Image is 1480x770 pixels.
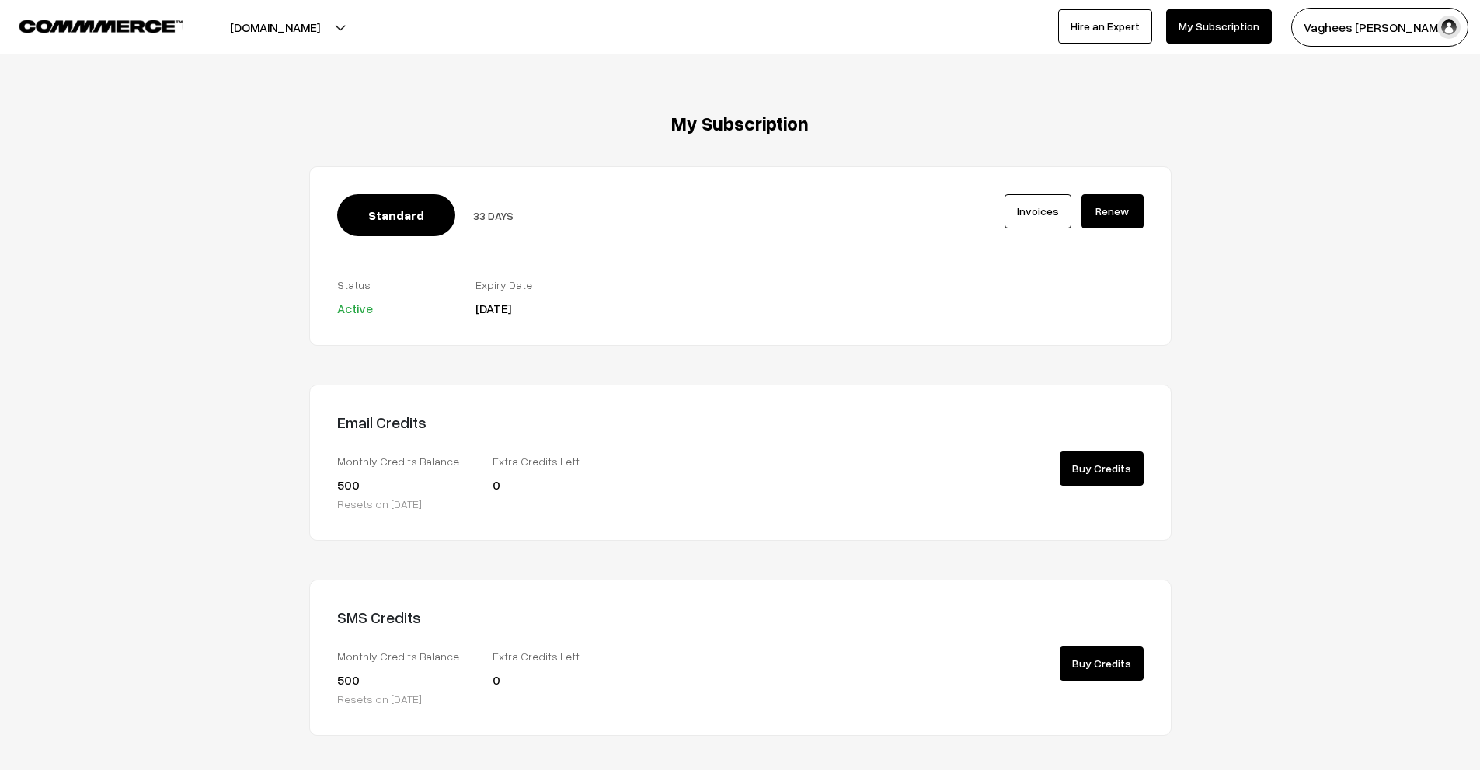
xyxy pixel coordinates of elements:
label: Expiry Date [475,277,590,293]
span: Resets on [DATE] [337,497,422,510]
span: 500 [337,672,360,688]
a: My Subscription [1166,9,1272,44]
button: Vaghees [PERSON_NAME]… [1291,8,1468,47]
label: Extra Credits Left [493,648,625,664]
label: Extra Credits Left [493,453,625,469]
span: 0 [493,672,500,688]
h4: SMS Credits [337,608,729,626]
button: [DOMAIN_NAME] [176,8,374,47]
label: Status [337,277,452,293]
a: COMMMERCE [19,16,155,34]
h3: My Subscription [309,113,1172,135]
label: Monthly Credits Balance [337,648,469,664]
label: Monthly Credits Balance [337,453,469,469]
span: Active [337,301,373,316]
a: Renew [1081,194,1144,228]
span: Standard [337,194,455,236]
a: Invoices [1005,194,1071,228]
a: Hire an Expert [1058,9,1152,44]
span: [DATE] [475,301,511,316]
img: user [1437,16,1461,39]
h4: Email Credits [337,413,729,431]
span: 0 [493,477,500,493]
span: Resets on [DATE] [337,692,422,706]
a: Buy Credits [1060,646,1144,681]
img: COMMMERCE [19,20,183,32]
a: Buy Credits [1060,451,1144,486]
span: 500 [337,477,360,493]
span: 33 DAYS [473,209,514,222]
